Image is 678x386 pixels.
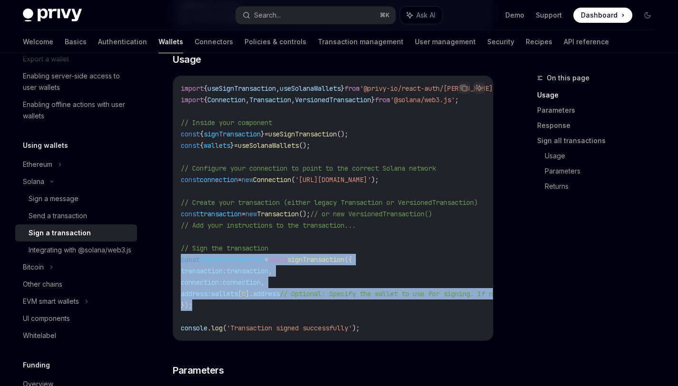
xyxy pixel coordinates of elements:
[223,324,226,332] span: (
[158,30,183,53] a: Wallets
[547,72,590,84] span: On this page
[242,175,253,184] span: new
[261,278,265,287] span: ,
[23,140,68,151] h5: Using wallets
[29,227,91,239] div: Sign a transaction
[204,141,230,150] span: wallets
[276,84,280,93] span: ,
[545,148,663,164] a: Usage
[195,30,233,53] a: Connectors
[230,141,234,150] span: }
[280,289,657,298] span: // Optional: Specify the wallet to use for signing. If not provided, the first wallet will be used.
[15,327,137,344] a: Whitelabel
[181,278,223,287] span: connection:
[344,255,352,264] span: ({
[181,244,268,252] span: // Sign the transaction
[173,53,201,66] span: Usage
[280,84,341,93] span: useSolanaWallets
[242,289,246,298] span: 0
[29,244,131,256] div: Integrating with @solana/web3.js
[265,255,268,264] span: =
[181,130,200,138] span: const
[236,7,395,24] button: Search...⌘K
[234,141,238,150] span: =
[15,207,137,224] a: Send a transaction
[23,176,44,187] div: Solana
[537,118,663,133] a: Response
[181,301,192,309] span: });
[15,190,137,207] a: Sign a message
[564,30,609,53] a: API reference
[181,255,200,264] span: const
[207,84,276,93] span: useSignTransaction
[181,164,436,173] span: // Configure your connection to point to the correct Solana network
[268,130,337,138] span: useSignTransaction
[291,96,295,104] span: ,
[257,210,299,218] span: Transaction
[15,276,137,293] a: Other chains
[23,30,53,53] a: Welcome
[200,210,242,218] span: transaction
[390,96,455,104] span: '@solana/web3.js'
[181,324,207,332] span: console
[181,84,204,93] span: import
[238,141,299,150] span: useSolanaWallets
[360,84,497,93] span: '@privy-io/react-auth/[PERSON_NAME]'
[181,210,200,218] span: const
[246,289,253,298] span: ].
[380,11,390,19] span: ⌘ K
[473,82,485,94] button: Ask AI
[246,210,257,218] span: new
[526,30,552,53] a: Recipes
[287,255,344,264] span: signTransaction
[246,96,249,104] span: ,
[352,324,360,332] span: );
[204,130,261,138] span: signTransaction
[238,175,242,184] span: =
[536,10,562,20] a: Support
[400,7,442,24] button: Ask AI
[295,175,371,184] span: '[URL][DOMAIN_NAME]'
[310,210,432,218] span: // or new VersionedTransaction()
[537,87,663,103] a: Usage
[268,267,272,275] span: ,
[371,96,375,104] span: }
[207,96,246,104] span: Connection
[15,310,137,327] a: UI components
[29,193,79,204] div: Sign a message
[200,130,204,138] span: {
[245,30,306,53] a: Policies & controls
[23,313,70,324] div: UI components
[181,267,226,275] span: transaction:
[253,289,280,298] span: address
[537,103,663,118] a: Parameters
[200,255,265,264] span: signedTransaction
[204,96,207,104] span: {
[23,159,52,170] div: Ethereum
[242,210,246,218] span: =
[416,10,435,20] span: Ask AI
[29,210,87,222] div: Send a transaction
[299,210,310,218] span: ();
[23,359,50,371] h5: Funding
[265,130,268,138] span: =
[181,118,272,127] span: // Inside your component
[249,96,291,104] span: Transaction
[204,84,207,93] span: {
[341,84,344,93] span: }
[415,30,476,53] a: User management
[181,96,204,104] span: import
[545,164,663,179] a: Parameters
[487,30,514,53] a: Security
[371,175,379,184] span: );
[98,30,147,53] a: Authentication
[15,96,137,125] a: Enabling offline actions with user wallets
[207,324,211,332] span: .
[15,224,137,241] a: Sign a transaction
[173,364,224,377] span: Parameters
[23,99,131,122] div: Enabling offline actions with user wallets
[455,96,459,104] span: ;
[581,10,618,20] span: Dashboard
[23,261,44,273] div: Bitcoin
[181,141,200,150] span: const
